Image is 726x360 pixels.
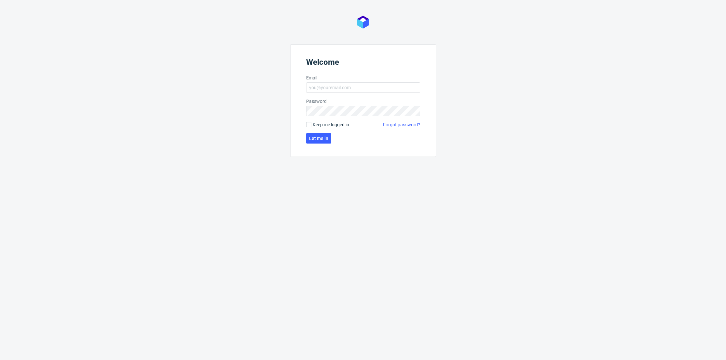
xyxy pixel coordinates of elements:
span: Let me in [309,136,328,141]
label: Email [306,75,420,81]
label: Password [306,98,420,104]
input: you@youremail.com [306,82,420,93]
span: Keep me logged in [313,121,349,128]
a: Forgot password? [383,121,420,128]
button: Let me in [306,133,331,144]
header: Welcome [306,58,420,69]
